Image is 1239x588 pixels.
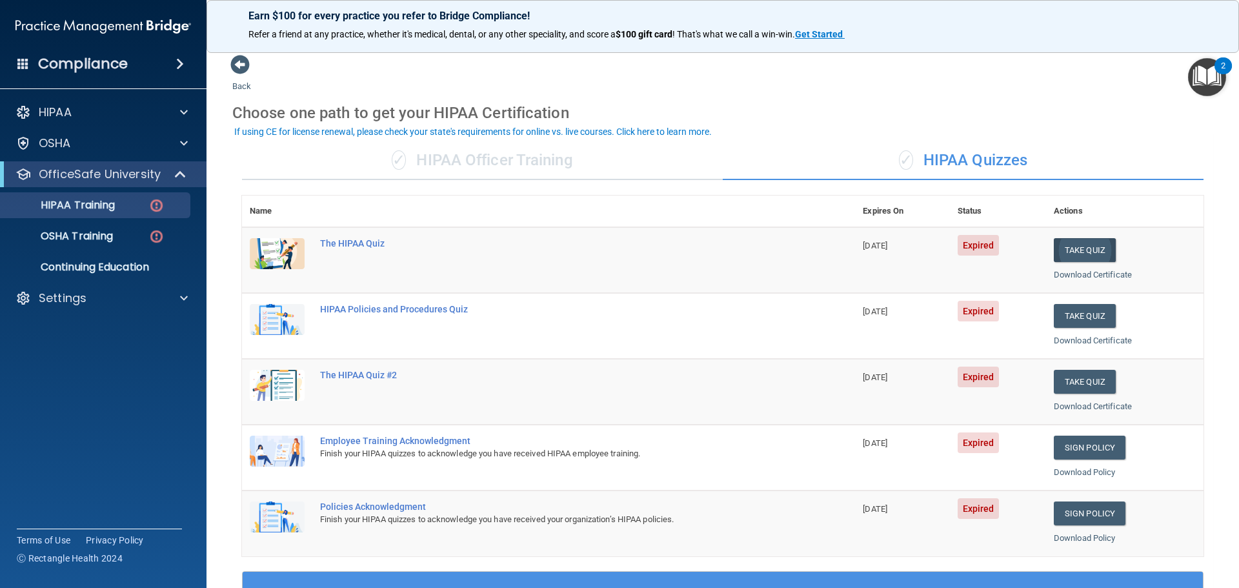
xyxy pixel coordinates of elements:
[248,29,616,39] span: Refer a friend at any practice, whether it's medical, dental, or any other speciality, and score a
[392,150,406,170] span: ✓
[242,196,312,227] th: Name
[39,290,86,306] p: Settings
[242,141,723,180] div: HIPAA Officer Training
[86,534,144,547] a: Privacy Policy
[1054,304,1116,328] button: Take Quiz
[320,446,791,461] div: Finish your HIPAA quizzes to acknowledge you have received HIPAA employee training.
[1054,401,1132,411] a: Download Certificate
[320,436,791,446] div: Employee Training Acknowledgment
[1054,370,1116,394] button: Take Quiz
[863,241,887,250] span: [DATE]
[38,55,128,73] h4: Compliance
[1054,270,1132,279] a: Download Certificate
[950,196,1046,227] th: Status
[1054,238,1116,262] button: Take Quiz
[795,29,843,39] strong: Get Started
[723,141,1204,180] div: HIPAA Quizzes
[232,66,251,91] a: Back
[1046,196,1204,227] th: Actions
[863,504,887,514] span: [DATE]
[958,432,1000,453] span: Expired
[148,228,165,245] img: danger-circle.6113f641.png
[958,498,1000,519] span: Expired
[15,290,188,306] a: Settings
[863,438,887,448] span: [DATE]
[1054,533,1116,543] a: Download Policy
[320,304,791,314] div: HIPAA Policies and Procedures Quiz
[1188,58,1226,96] button: Open Resource Center, 2 new notifications
[234,127,712,136] div: If using CE for license renewal, please check your state's requirements for online vs. live cours...
[958,367,1000,387] span: Expired
[320,370,791,380] div: The HIPAA Quiz #2
[672,29,795,39] span: ! That's what we call a win-win.
[15,136,188,151] a: OSHA
[616,29,672,39] strong: $100 gift card
[39,105,72,120] p: HIPAA
[795,29,845,39] a: Get Started
[899,150,913,170] span: ✓
[17,552,123,565] span: Ⓒ Rectangle Health 2024
[1221,66,1225,83] div: 2
[320,502,791,512] div: Policies Acknowledgment
[39,136,71,151] p: OSHA
[863,372,887,382] span: [DATE]
[1054,467,1116,477] a: Download Policy
[320,238,791,248] div: The HIPAA Quiz
[15,14,191,39] img: PMB logo
[958,301,1000,321] span: Expired
[232,125,714,138] button: If using CE for license renewal, please check your state's requirements for online vs. live cours...
[855,196,949,227] th: Expires On
[1054,436,1125,460] a: Sign Policy
[8,261,185,274] p: Continuing Education
[232,94,1213,132] div: Choose one path to get your HIPAA Certification
[15,167,187,182] a: OfficeSafe University
[958,235,1000,256] span: Expired
[863,307,887,316] span: [DATE]
[17,534,70,547] a: Terms of Use
[148,198,165,214] img: danger-circle.6113f641.png
[1054,336,1132,345] a: Download Certificate
[8,230,113,243] p: OSHA Training
[1054,502,1125,525] a: Sign Policy
[8,199,115,212] p: HIPAA Training
[320,512,791,527] div: Finish your HIPAA quizzes to acknowledge you have received your organization’s HIPAA policies.
[248,10,1197,22] p: Earn $100 for every practice you refer to Bridge Compliance!
[39,167,161,182] p: OfficeSafe University
[15,105,188,120] a: HIPAA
